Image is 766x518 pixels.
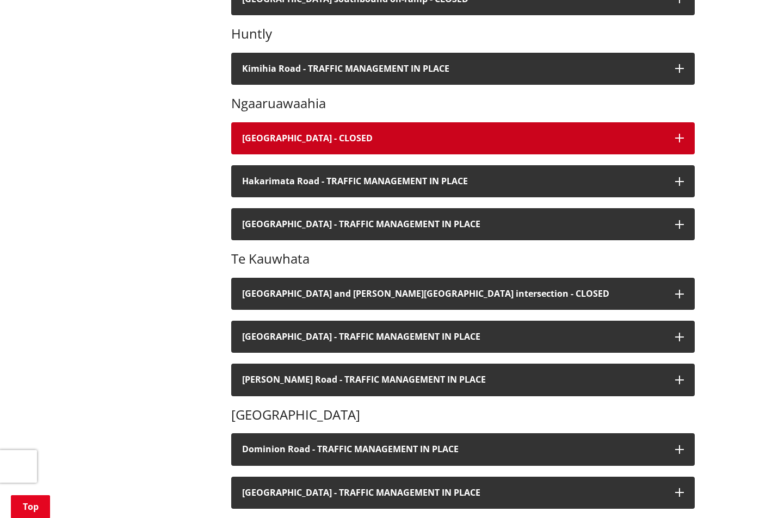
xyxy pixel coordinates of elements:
button: Hakarimata Road - TRAFFIC MANAGEMENT IN PLACE [231,165,695,197]
button: Kimihia Road - TRAFFIC MANAGEMENT IN PLACE [231,53,695,85]
h4: [GEOGRAPHIC_DATA] - TRAFFIC MANAGEMENT IN PLACE [242,219,664,229]
button: [GEOGRAPHIC_DATA] - TRAFFIC MANAGEMENT IN PLACE [231,321,695,353]
h4: [GEOGRAPHIC_DATA] - CLOSED [242,133,664,143]
a: Top [11,495,50,518]
h4: Kimihia Road - TRAFFIC MANAGEMENT IN PLACE [242,64,664,74]
button: [GEOGRAPHIC_DATA] - TRAFFIC MANAGEMENT IN PLACE [231,477,695,509]
h3: Ngaaruawaahia [231,96,695,111]
button: [GEOGRAPHIC_DATA] and [PERSON_NAME][GEOGRAPHIC_DATA] intersection - CLOSED [231,278,695,310]
button: [GEOGRAPHIC_DATA] - TRAFFIC MANAGEMENT IN PLACE [231,208,695,240]
h4: [PERSON_NAME] Road - TRAFFIC MANAGEMENT IN PLACE [242,375,664,385]
h4: [GEOGRAPHIC_DATA] and [PERSON_NAME][GEOGRAPHIC_DATA] intersection - CLOSED [242,289,664,299]
h4: Dominion Road - TRAFFIC MANAGEMENT IN PLACE [242,444,664,454]
h4: [GEOGRAPHIC_DATA] - TRAFFIC MANAGEMENT IN PLACE [242,332,664,342]
h3: Huntly [231,26,695,42]
button: [PERSON_NAME] Road - TRAFFIC MANAGEMENT IN PLACE [231,364,695,396]
button: [GEOGRAPHIC_DATA] - CLOSED [231,122,695,154]
h4: Hakarimata Road - TRAFFIC MANAGEMENT IN PLACE [242,176,664,186]
button: Dominion Road - TRAFFIC MANAGEMENT IN PLACE [231,433,695,465]
h3: Te Kauwhata [231,251,695,267]
iframe: Messenger Launcher [716,472,755,511]
h3: [GEOGRAPHIC_DATA] [231,407,695,423]
h4: [GEOGRAPHIC_DATA] - TRAFFIC MANAGEMENT IN PLACE [242,488,664,498]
